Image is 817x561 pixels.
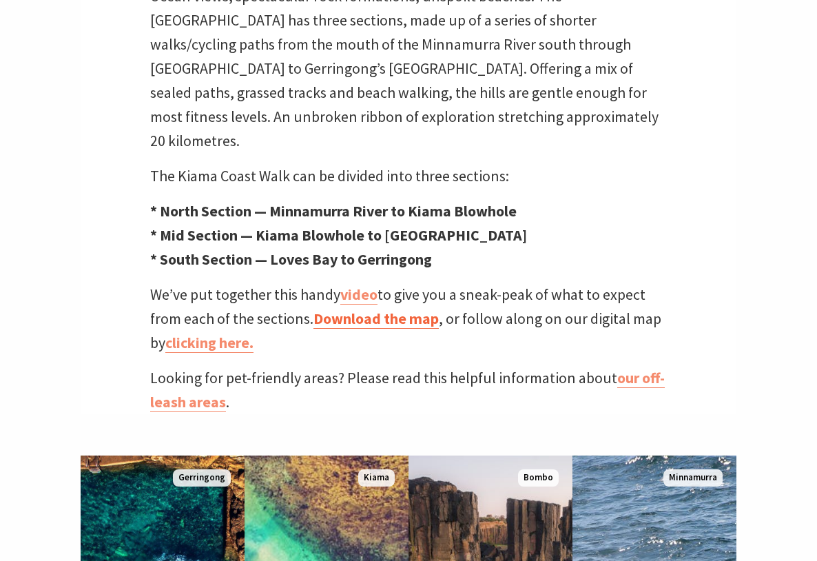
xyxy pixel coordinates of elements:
p: We’ve put together this handy to give you a sneak-peak of what to expect from each of the section... [150,283,667,355]
p: Looking for pet-friendly areas? Please read this helpful information about . [150,366,667,414]
strong: * North Section — Minnamurra River to Kiama Blowhole [150,201,517,221]
span: Gerringong [173,469,231,487]
a: Download the map [313,309,439,329]
a: clicking here. [165,333,254,353]
a: video [340,285,378,305]
strong: * South Section — Loves Bay to Gerringong [150,249,432,269]
span: Kiama [358,469,395,487]
span: Bombo [518,469,559,487]
a: our off-leash areas [150,368,665,412]
p: The Kiama Coast Walk can be divided into three sections: [150,164,667,188]
strong: * Mid Section — Kiama Blowhole to [GEOGRAPHIC_DATA] [150,225,527,245]
span: Minnamurra [663,469,723,487]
